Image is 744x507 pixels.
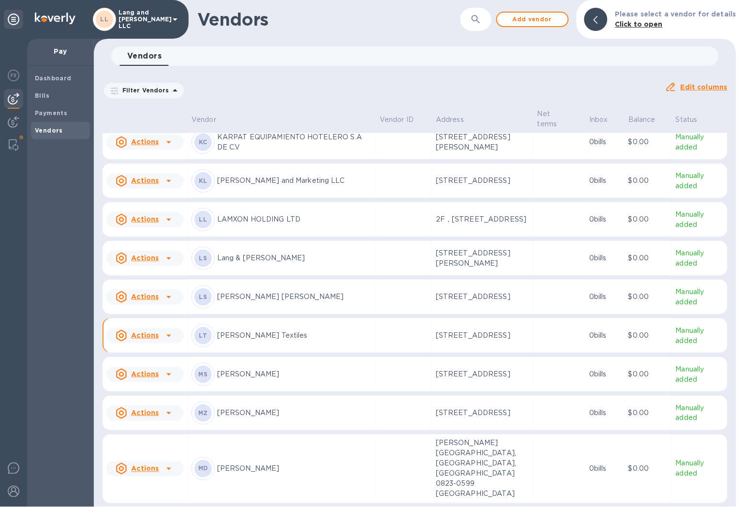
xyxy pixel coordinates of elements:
p: [STREET_ADDRESS] [436,176,530,186]
p: Manually added [676,171,724,191]
b: LS [199,293,208,300]
p: 0 bills [590,408,621,418]
p: [STREET_ADDRESS] [436,330,530,341]
b: MD [198,465,208,472]
b: LS [199,254,208,262]
p: LAMXON HOLDING LTD [217,214,372,224]
p: [PERSON_NAME] [217,464,372,474]
p: 0 bills [590,137,621,147]
p: $0.00 [628,253,668,263]
p: Pay [35,46,86,56]
p: [STREET_ADDRESS] [436,292,530,302]
p: $0.00 [628,292,668,302]
b: MZ [198,409,208,417]
p: Status [676,115,698,125]
span: Vendor ID [380,115,426,125]
p: Vendor ID [380,115,414,125]
span: Net terms [537,109,582,129]
b: KL [199,177,208,184]
p: Lang and [PERSON_NAME] LLC [119,9,167,30]
u: Actions [131,177,159,184]
span: Add vendor [505,14,560,25]
p: Lang & [PERSON_NAME] [217,253,372,263]
p: Manually added [676,287,724,307]
p: $0.00 [628,464,668,474]
p: [STREET_ADDRESS][PERSON_NAME] [436,132,530,152]
b: LL [101,15,109,23]
p: Net terms [537,109,569,129]
p: Balance [628,115,655,125]
img: Logo [35,13,75,24]
p: 0 bills [590,214,621,224]
p: 0 bills [590,292,621,302]
p: 0 bills [590,176,621,186]
u: Actions [131,293,159,300]
u: Actions [131,331,159,339]
u: Actions [131,138,159,146]
u: Actions [131,465,159,473]
p: 0 bills [590,464,621,474]
b: Click to open [615,20,663,28]
p: $0.00 [628,214,668,224]
u: Actions [131,254,159,262]
p: Address [436,115,464,125]
p: [PERSON_NAME] [PERSON_NAME] [217,292,372,302]
p: 0 bills [590,253,621,263]
p: [PERSON_NAME] [217,369,372,379]
b: Please select a vendor for details [615,10,736,18]
u: Edit columns [681,83,728,91]
span: Vendors [127,49,162,63]
span: Vendor [192,115,229,125]
span: Address [436,115,476,125]
p: Manually added [676,209,724,230]
p: Filter Vendors [119,86,169,94]
p: [PERSON_NAME] [217,408,372,418]
p: $0.00 [628,137,668,147]
b: MS [199,371,208,378]
b: LL [199,216,208,223]
p: [PERSON_NAME] and Marketing LLC [217,176,372,186]
u: Actions [131,409,159,417]
p: 0 bills [590,369,621,379]
span: Inbox [590,115,621,125]
p: [PERSON_NAME][GEOGRAPHIC_DATA], [GEOGRAPHIC_DATA], [GEOGRAPHIC_DATA] 0823-0599 [GEOGRAPHIC_DATA] [436,438,530,499]
p: [STREET_ADDRESS][PERSON_NAME] [436,248,530,268]
b: Bills [35,92,49,99]
p: Manually added [676,364,724,385]
p: $0.00 [628,369,668,379]
p: Manually added [676,132,724,152]
b: Dashboard [35,75,72,82]
b: KC [199,138,208,146]
b: Payments [35,109,67,117]
p: 2F，[STREET_ADDRESS] [436,214,530,224]
u: Actions [131,215,159,223]
p: KARPAT EQUIPAMIENTO HOTELERO S.A DE C.V [217,132,372,152]
h1: Vendors [197,9,461,30]
div: Unpin categories [4,10,23,29]
span: Balance [628,115,668,125]
b: Vendors [35,127,63,134]
p: $0.00 [628,330,668,341]
p: Inbox [590,115,609,125]
p: Vendor [192,115,216,125]
b: LT [199,332,208,339]
p: 0 bills [590,330,621,341]
p: $0.00 [628,408,668,418]
p: Manually added [676,248,724,268]
p: [STREET_ADDRESS] [436,408,530,418]
p: Manually added [676,459,724,479]
p: [PERSON_NAME] Textiles [217,330,372,341]
img: Foreign exchange [8,70,19,81]
p: Manually added [676,403,724,423]
p: $0.00 [628,176,668,186]
p: [STREET_ADDRESS] [436,369,530,379]
button: Add vendor [496,12,569,27]
u: Actions [131,370,159,378]
p: Manually added [676,326,724,346]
